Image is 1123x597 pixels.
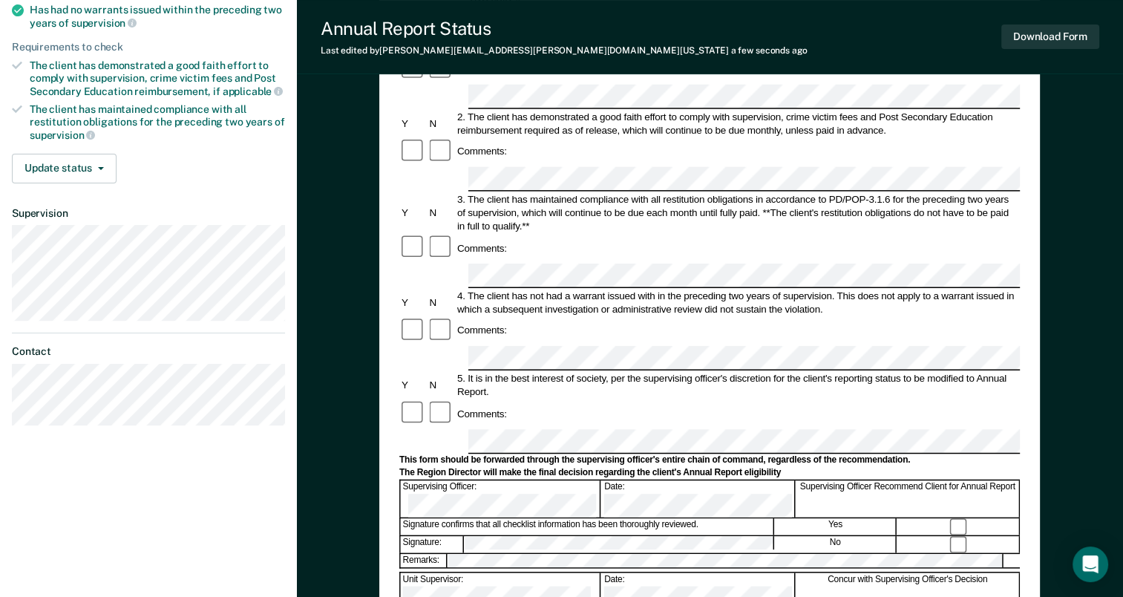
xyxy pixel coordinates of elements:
[30,103,285,141] div: The client has maintained compliance with all restitution obligations for the preceding two years of
[401,481,601,518] div: Supervising Officer:
[71,17,137,29] span: supervision
[455,192,1020,232] div: 3. The client has maintained compliance with all restitution obligations in accordance to PD/POP-...
[455,241,509,255] div: Comments:
[775,536,897,552] div: No
[731,45,808,56] span: a few seconds ago
[428,206,455,219] div: N
[399,454,1020,466] div: This form should be forwarded through the supervising officer's entire chain of command, regardle...
[401,519,774,535] div: Signature confirms that all checklist information has been thoroughly reviewed.
[455,324,509,337] div: Comments:
[30,129,95,141] span: supervision
[399,117,427,130] div: Y
[401,554,448,567] div: Remarks:
[401,536,464,552] div: Signature:
[428,296,455,309] div: N
[223,85,283,97] span: applicable
[399,467,1020,479] div: The Region Director will make the final decision regarding the client's Annual Report eligibility
[455,372,1020,399] div: 5. It is in the best interest of society, per the supervising officer's discretion for the client...
[30,4,285,29] div: Has had no warrants issued within the preceding two years of
[321,45,808,56] div: Last edited by [PERSON_NAME][EMAIL_ADDRESS][PERSON_NAME][DOMAIN_NAME][US_STATE]
[1073,547,1108,582] div: Open Intercom Messenger
[12,41,285,53] div: Requirements to check
[12,207,285,220] dt: Supervision
[321,18,808,39] div: Annual Report Status
[455,407,509,420] div: Comments:
[428,379,455,392] div: N
[796,481,1020,518] div: Supervising Officer Recommend Client for Annual Report
[12,154,117,183] button: Update status
[428,117,455,130] div: N
[602,481,795,518] div: Date:
[455,145,509,158] div: Comments:
[12,345,285,358] dt: Contact
[399,296,427,309] div: Y
[399,379,427,392] div: Y
[775,519,897,535] div: Yes
[399,206,427,219] div: Y
[1001,25,1099,49] button: Download Form
[455,289,1020,316] div: 4. The client has not had a warrant issued with in the preceding two years of supervision. This d...
[30,59,285,97] div: The client has demonstrated a good faith effort to comply with supervision, crime victim fees and...
[455,110,1020,137] div: 2. The client has demonstrated a good faith effort to comply with supervision, crime victim fees ...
